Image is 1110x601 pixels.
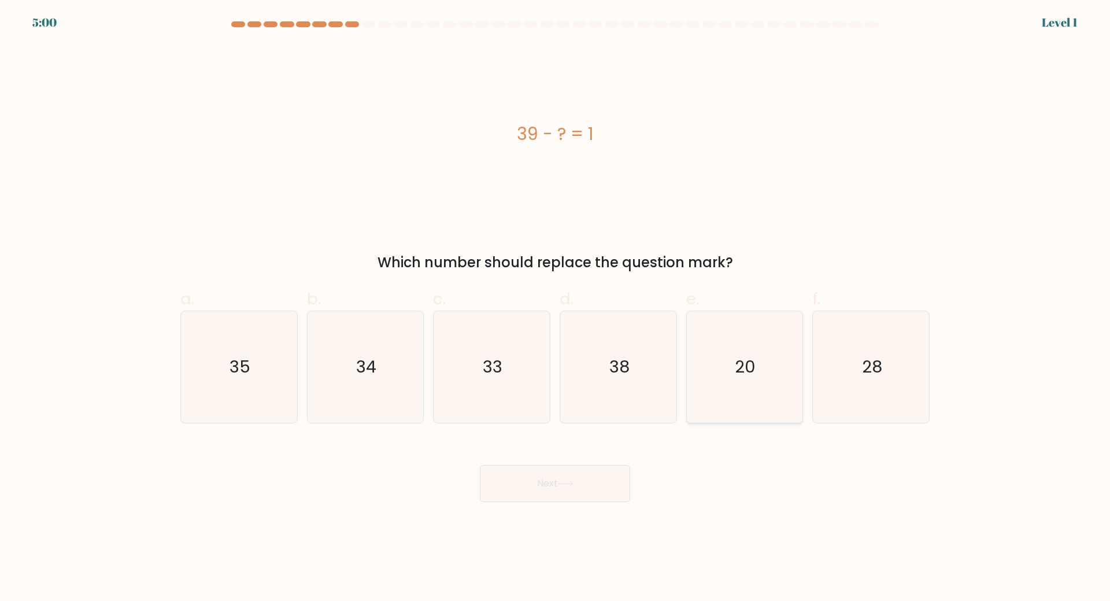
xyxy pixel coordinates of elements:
[187,252,923,273] div: Which number should replace the question mark?
[230,355,250,378] text: 35
[609,355,630,378] text: 38
[862,355,882,378] text: 28
[180,287,194,310] span: a.
[307,287,321,310] span: b.
[433,287,446,310] span: c.
[32,14,57,31] div: 5:00
[1042,14,1078,31] div: Level 1
[356,355,376,378] text: 34
[735,355,756,378] text: 20
[480,465,630,502] button: Next
[483,355,503,378] text: 33
[812,287,820,310] span: f.
[686,287,699,310] span: e.
[180,121,930,147] div: 39 - ? = 1
[560,287,573,310] span: d.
